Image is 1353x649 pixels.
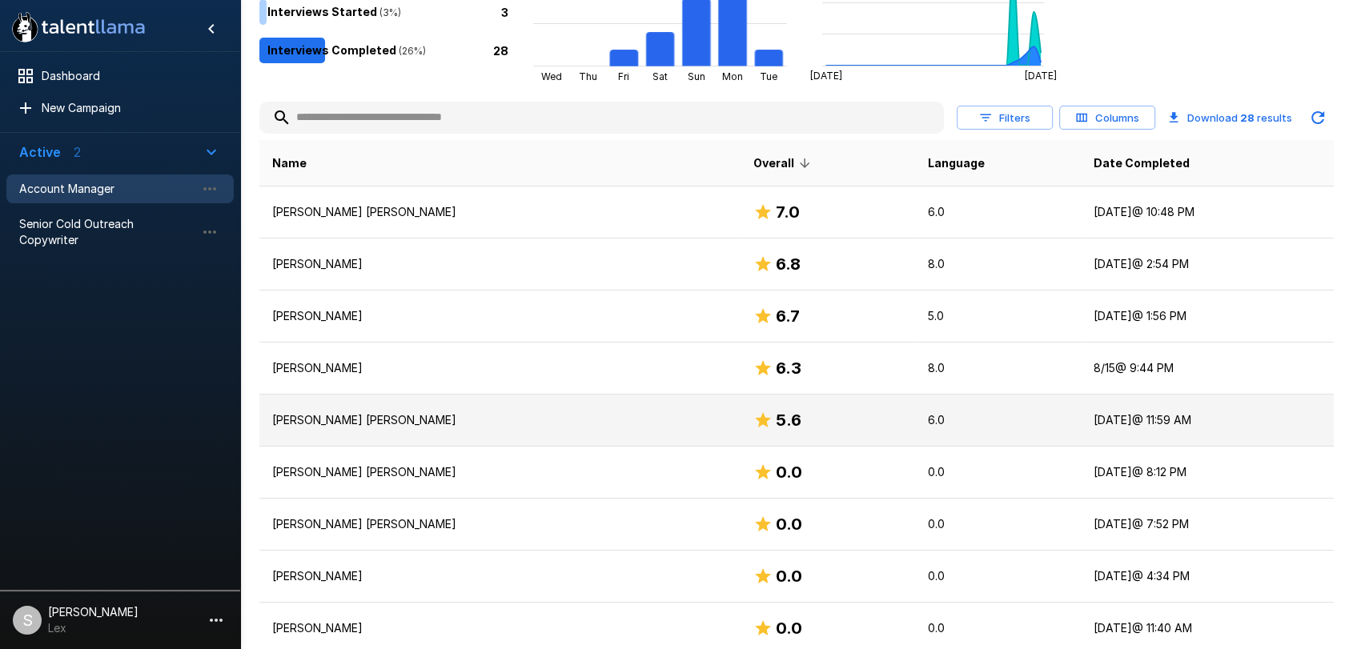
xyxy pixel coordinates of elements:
[272,620,728,636] p: [PERSON_NAME]
[652,70,668,82] tspan: Sat
[1081,186,1335,238] td: [DATE] @ 10:48 PM
[540,70,561,82] tspan: Wed
[928,464,1067,480] p: 0.0
[1302,102,1334,134] button: Updated Today - 10:59 PM
[1081,343,1335,395] td: 8/15 @ 9:44 PM
[272,360,728,376] p: [PERSON_NAME]
[1059,106,1155,130] button: Columns
[776,303,800,329] h6: 6.7
[957,106,1053,130] button: Filters
[776,511,802,537] h6: 0.0
[1081,238,1335,290] td: [DATE] @ 2:54 PM
[272,516,728,532] p: [PERSON_NAME] [PERSON_NAME]
[1094,154,1190,173] span: Date Completed
[776,199,800,225] h6: 7.0
[928,568,1067,584] p: 0.0
[810,70,842,82] tspan: [DATE]
[928,516,1067,532] p: 0.0
[272,204,728,220] p: [PERSON_NAME] [PERSON_NAME]
[272,256,728,272] p: [PERSON_NAME]
[1025,70,1057,82] tspan: [DATE]
[760,70,777,82] tspan: Tue
[928,256,1067,272] p: 8.0
[776,355,801,381] h6: 6.3
[1081,499,1335,551] td: [DATE] @ 7:52 PM
[776,251,801,277] h6: 6.8
[722,70,743,82] tspan: Mon
[776,407,801,433] h6: 5.6
[1081,290,1335,343] td: [DATE] @ 1:56 PM
[928,154,985,173] span: Language
[272,412,728,428] p: [PERSON_NAME] [PERSON_NAME]
[272,568,728,584] p: [PERSON_NAME]
[928,620,1067,636] p: 0.0
[272,154,307,173] span: Name
[1081,447,1335,499] td: [DATE] @ 8:12 PM
[493,42,508,58] p: 28
[272,308,728,324] p: [PERSON_NAME]
[1162,102,1299,134] button: Download 28 results
[501,3,508,20] p: 3
[688,70,705,82] tspan: Sun
[928,204,1067,220] p: 6.0
[928,360,1067,376] p: 8.0
[928,308,1067,324] p: 5.0
[753,154,815,173] span: Overall
[1081,395,1335,447] td: [DATE] @ 11:59 AM
[928,412,1067,428] p: 6.0
[618,70,629,82] tspan: Fri
[1081,551,1335,603] td: [DATE] @ 4:34 PM
[1240,111,1255,124] b: 28
[272,464,728,480] p: [PERSON_NAME] [PERSON_NAME]
[578,70,596,82] tspan: Thu
[776,563,802,589] h6: 0.0
[776,459,802,485] h6: 0.0
[776,615,802,641] h6: 0.0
